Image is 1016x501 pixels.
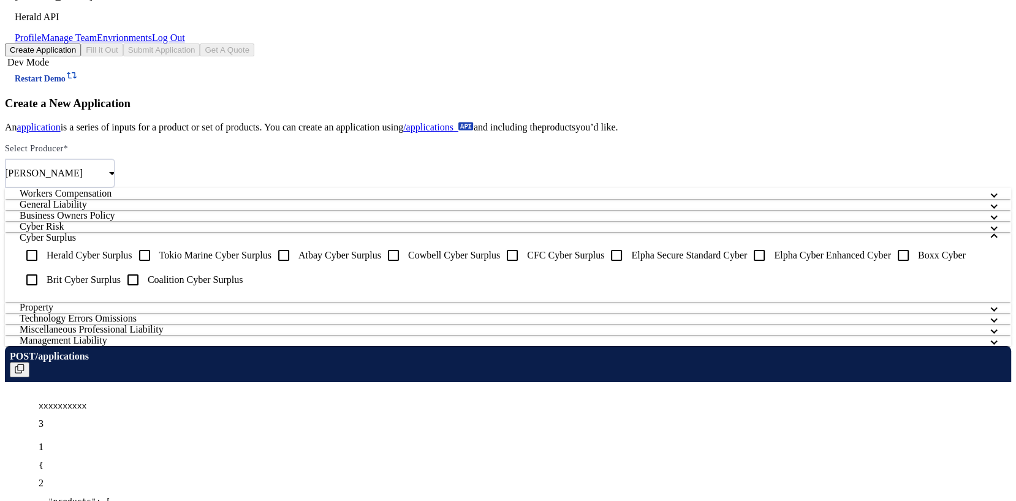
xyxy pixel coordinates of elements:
[10,351,1011,362] div: /applications
[542,122,575,132] span: products
[145,274,243,285] label: Coalition Cyber Surplus
[157,250,271,261] label: Tokio Marine Cyber Surplus
[771,250,891,261] label: Elpha Cyber Enhanced Cyber
[5,313,1011,324] mat-expansion-panel-header: Technology Errors Omissions
[20,313,982,324] mat-panel-title: Technology Errors Omissions
[5,199,1011,210] mat-expansion-panel-header: General Liability
[20,188,982,199] mat-panel-title: Workers Compensation
[5,210,1011,221] mat-expansion-panel-header: Business Owners Policy
[5,324,1011,335] mat-expansion-panel-header: Miscellaneous Professional Liability
[44,250,132,261] label: Herald Cyber Surplus
[20,221,982,232] mat-panel-title: Cyber Risk
[916,250,966,261] label: Boxx Cyber
[123,43,200,56] button: Submit Application
[152,32,185,43] a: Log Out
[20,199,982,210] mat-panel-title: General Liability
[97,32,152,43] a: Envrionments
[81,43,123,56] button: Fill it Out
[20,232,982,243] mat-panel-title: Cyber Surplus
[5,221,1011,232] mat-expansion-panel-header: Cyber Risk
[5,335,1011,346] mat-expansion-panel-header: Management Liability
[39,461,44,470] span: {
[17,122,61,132] a: application
[20,324,982,335] mat-panel-title: Miscellaneous Professional Liability
[5,57,49,68] label: Dev Mode
[406,250,500,261] label: Cowbell Cyber Surplus
[5,122,1011,133] p: An is a series of inputs for a product or set of products. You can create an application using an...
[296,250,381,261] label: Atbay Cyber Surplus
[44,274,121,285] label: Brit Cyber Surplus
[20,302,982,313] mat-panel-title: Property
[39,478,51,489] div: 2
[525,250,604,261] label: CFC Cyber Surplus
[20,210,982,221] mat-panel-title: Business Owners Policy
[5,232,1011,243] mat-expansion-panel-header: Cyber Surplus
[5,97,1011,110] h3: Create a New Application
[15,12,185,23] p: Herald API
[5,144,68,153] label: Select Producer*
[5,168,83,178] span: [PERSON_NAME]
[5,302,1011,313] mat-expansion-panel-header: Property
[39,418,1011,429] div: 3
[200,43,254,56] button: Get A Quote
[403,122,474,132] a: /applications
[5,43,81,56] button: Create Application
[5,68,88,85] button: Restart Demo
[39,442,51,453] div: 1
[42,32,97,43] a: Manage Team
[39,401,86,410] span: xxxxxxxxxx
[15,74,66,83] span: Restart Demo
[629,250,747,261] label: Elpha Secure Standard Cyber
[15,32,42,43] a: Profile
[5,243,1011,302] div: Cyber Surplus
[20,335,982,346] mat-panel-title: Management Liability
[10,351,36,361] span: POST
[5,188,1011,199] mat-expansion-panel-header: Workers Compensation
